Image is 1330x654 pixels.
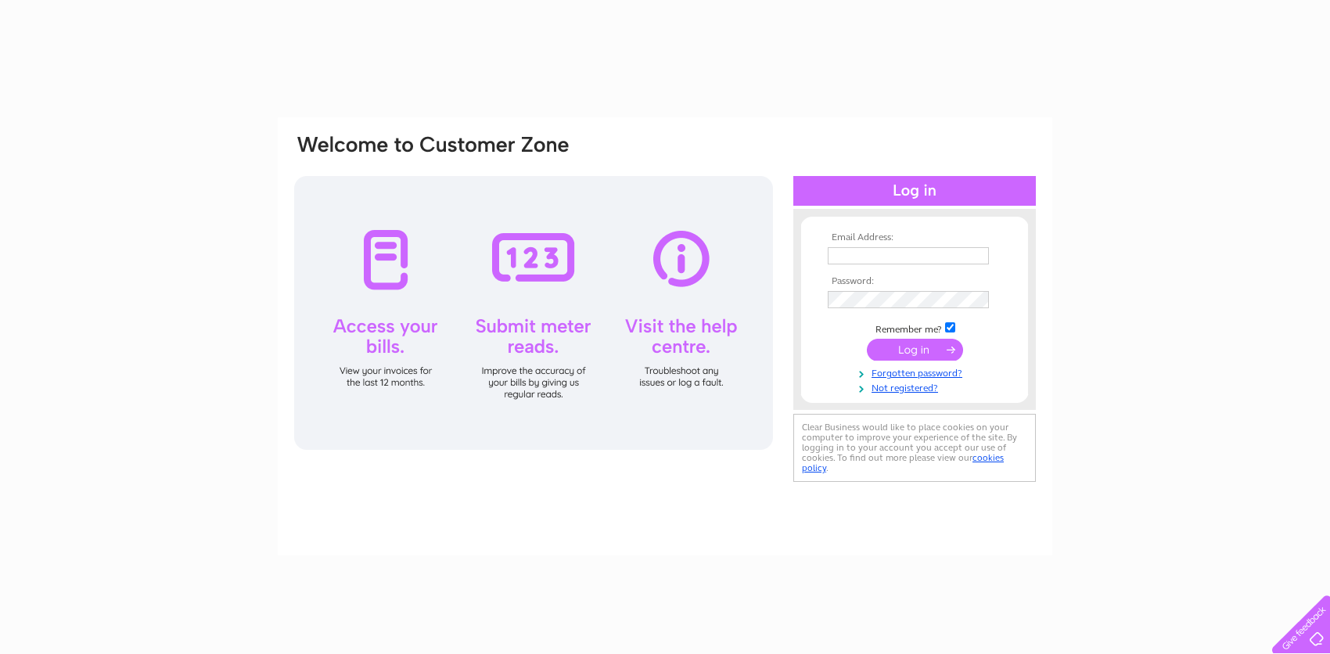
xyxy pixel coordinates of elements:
a: Forgotten password? [828,365,1005,379]
a: Not registered? [828,379,1005,394]
th: Email Address: [824,232,1005,243]
td: Remember me? [824,320,1005,336]
div: Clear Business would like to place cookies on your computer to improve your experience of the sit... [793,414,1036,482]
a: cookies policy [802,452,1004,473]
th: Password: [824,276,1005,287]
input: Submit [867,339,963,361]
